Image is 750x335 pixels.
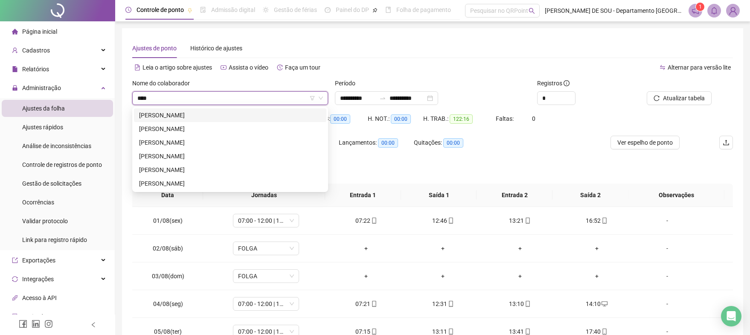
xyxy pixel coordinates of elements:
span: desktop [601,301,608,307]
button: Ver espelho de ponto [610,136,680,149]
span: 00:00 [391,114,411,124]
span: swap-right [379,95,386,102]
span: 05/08(ter) [154,328,182,335]
th: Saída 2 [552,184,628,207]
span: FOLGA [238,270,294,283]
span: Aceite de uso [22,313,57,320]
span: notification [692,7,699,15]
span: Gestão de férias [274,6,317,13]
div: [PERSON_NAME] [139,124,321,134]
span: bell [710,7,718,15]
div: EDIRLAN SILVARES ANDRELINO [134,163,326,177]
div: VICTOR ANDRES TUPIA VALENZUELA [134,177,326,190]
span: Histórico de ajustes [190,45,242,52]
span: mobile [524,301,531,307]
span: Painel do DP [336,6,369,13]
span: file-done [200,7,206,13]
span: 07:00 - 12:00 | 12:45 - 15:45 [238,214,294,227]
div: 13:21 [488,216,551,225]
div: + [411,244,474,253]
div: ANDREIA LOPES DE ALMEIDA [134,136,326,149]
div: [PERSON_NAME] [139,165,321,175]
th: Observações [628,184,724,207]
span: sun [263,7,269,13]
span: Controle de registros de ponto [22,161,102,168]
div: H. NOT.: [368,114,423,124]
span: mobile [447,218,454,224]
span: search [529,8,535,14]
th: Entrada 2 [477,184,552,207]
span: Gestão de solicitações [22,180,81,187]
div: 13:10 [488,299,551,309]
span: mobile [447,329,454,335]
span: Faça um tour [285,64,320,71]
div: ANDRÉ RIBEIRO LOURENÇO [134,149,326,163]
div: - [642,244,692,253]
span: mobile [601,329,608,335]
div: - [642,216,692,225]
span: Folha de pagamento [396,6,451,13]
span: upload [723,139,730,146]
div: Lançamentos: [339,138,414,148]
div: 14:10 [565,299,628,309]
div: HE 3: [318,114,368,124]
div: 12:46 [411,216,474,225]
span: Ajustes rápidos [22,124,63,131]
span: Ajustes da folha [22,105,65,112]
span: reload [654,95,660,101]
span: Atualizar tabela [663,93,705,103]
span: Observações [635,190,718,200]
span: 04/08(seg) [153,300,183,307]
span: 07:00 - 12:00 | 12:45 - 16:45 [238,297,294,310]
span: 00:00 [330,114,350,124]
span: swap [660,64,666,70]
span: dashboard [325,7,331,13]
button: Atualizar tabela [647,91,712,105]
span: FOLGA [238,242,294,255]
span: facebook [19,320,27,328]
div: - [642,271,692,281]
span: Alternar para versão lite [668,64,731,71]
div: + [488,244,551,253]
span: audit [12,314,18,320]
span: clock-circle [125,7,131,13]
div: ALEXANDRE SANTOS GALDINO [134,108,326,122]
span: Ver espelho de ponto [617,138,673,147]
span: Relatórios [22,66,49,73]
div: [PERSON_NAME] [139,111,321,120]
span: mobile [524,329,531,335]
span: sync [12,276,18,282]
span: mobile [370,329,377,335]
span: info-circle [564,80,570,86]
div: 16:52 [565,216,628,225]
span: 00:00 [443,138,463,148]
span: Integrações [22,276,54,283]
span: mobile [370,218,377,224]
span: mobile [524,218,531,224]
span: 122:16 [450,114,473,124]
div: + [334,244,398,253]
div: [PERSON_NAME] [139,179,321,188]
span: youtube [221,64,227,70]
span: to [379,95,386,102]
span: Admissão digital [211,6,255,13]
span: 1 [699,4,702,10]
span: home [12,29,18,35]
span: Administração [22,84,61,91]
span: lock [12,85,18,91]
span: pushpin [187,8,192,13]
span: file [12,66,18,72]
img: 37618 [727,4,739,17]
th: Data [132,184,203,207]
div: + [411,271,474,281]
span: Ajustes de ponto [132,45,177,52]
span: 01/08(sex) [153,217,183,224]
span: Página inicial [22,28,57,35]
span: Link para registro rápido [22,236,87,243]
span: api [12,295,18,301]
span: Cadastros [22,47,50,54]
div: 07:22 [334,216,398,225]
span: [PERSON_NAME] DE SOU - Departamento [GEOGRAPHIC_DATA] [545,6,683,15]
span: mobile [601,218,608,224]
span: 0 [532,115,535,122]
